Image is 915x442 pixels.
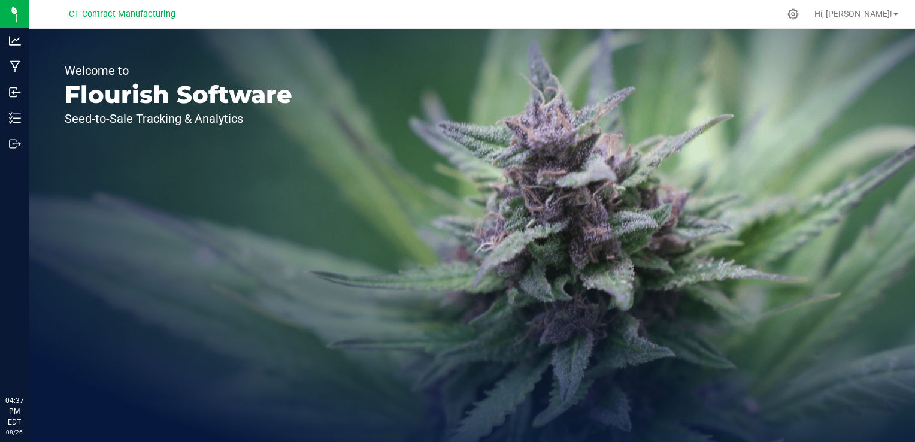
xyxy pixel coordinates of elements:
[5,428,23,437] p: 08/26
[9,60,21,72] inline-svg: Manufacturing
[5,395,23,428] p: 04:37 PM EDT
[65,83,292,107] p: Flourish Software
[786,8,801,20] div: Manage settings
[9,112,21,124] inline-svg: Inventory
[65,65,292,77] p: Welcome to
[65,113,292,125] p: Seed-to-Sale Tracking & Analytics
[69,9,175,19] span: CT Contract Manufacturing
[9,35,21,47] inline-svg: Analytics
[9,138,21,150] inline-svg: Outbound
[814,9,892,19] span: Hi, [PERSON_NAME]!
[9,86,21,98] inline-svg: Inbound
